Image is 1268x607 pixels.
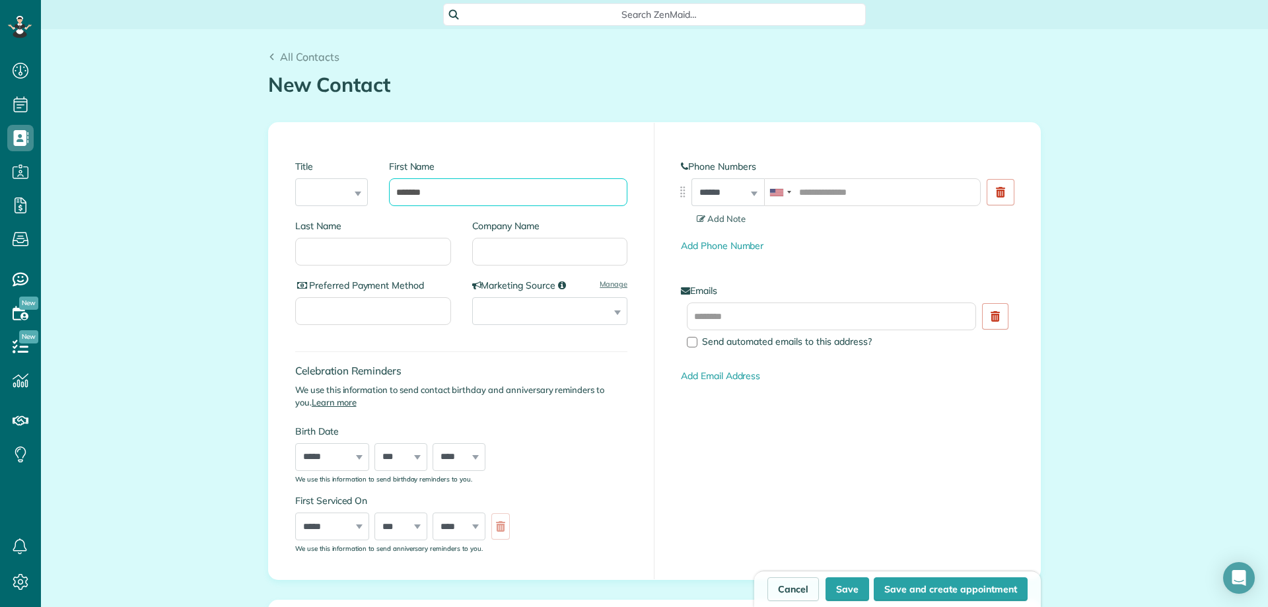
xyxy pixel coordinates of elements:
[19,297,38,310] span: New
[681,160,1014,173] label: Phone Numbers
[826,577,869,601] button: Save
[681,370,760,382] a: Add Email Address
[295,279,451,292] label: Preferred Payment Method
[312,397,357,408] a: Learn more
[295,475,472,483] sub: We use this information to send birthday reminders to you.
[472,219,628,232] label: Company Name
[874,577,1028,601] button: Save and create appointment
[268,74,1041,96] h1: New Contact
[702,336,872,347] span: Send automated emails to this address?
[295,384,627,409] p: We use this information to send contact birthday and anniversary reminders to you.
[1223,562,1255,594] div: Open Intercom Messenger
[389,160,627,173] label: First Name
[295,544,483,552] sub: We use this information to send anniversary reminders to you.
[681,284,1014,297] label: Emails
[280,50,339,63] span: All Contacts
[697,213,746,224] span: Add Note
[600,279,627,289] a: Manage
[295,160,368,173] label: Title
[681,240,763,252] a: Add Phone Number
[295,219,451,232] label: Last Name
[765,179,795,205] div: United States: +1
[295,494,516,507] label: First Serviced On
[295,425,516,438] label: Birth Date
[268,49,339,65] a: All Contacts
[295,365,627,376] h4: Celebration Reminders
[767,577,819,601] a: Cancel
[19,330,38,343] span: New
[676,185,689,199] img: drag_indicator-119b368615184ecde3eda3c64c821f6cf29d3e2b97b89ee44bc31753036683e5.png
[472,279,628,292] label: Marketing Source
